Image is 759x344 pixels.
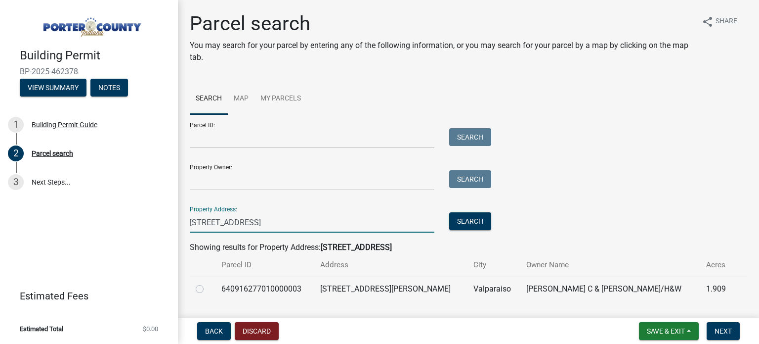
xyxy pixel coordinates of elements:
div: Building Permit Guide [32,121,97,128]
td: [STREET_ADDRESS][PERSON_NAME] [314,277,467,301]
button: View Summary [20,79,86,97]
button: Save & Exit [639,322,699,340]
a: Search [190,83,228,115]
td: 640916277010000003 [215,277,314,301]
a: Estimated Fees [8,286,162,306]
wm-modal-confirm: Notes [90,84,128,92]
button: shareShare [694,12,745,31]
span: Back [205,327,223,335]
button: Discard [235,322,279,340]
th: Address [314,253,467,277]
div: Parcel search [32,150,73,157]
span: Share [716,16,737,28]
td: [PERSON_NAME] C & [PERSON_NAME]/H&W [520,277,700,301]
th: Parcel ID [215,253,314,277]
span: Next [715,327,732,335]
td: Valparaiso [467,277,521,301]
button: Search [449,212,491,230]
span: $0.00 [143,326,158,332]
span: Estimated Total [20,326,63,332]
th: Acres [700,253,734,277]
h1: Parcel search [190,12,693,36]
th: City [467,253,521,277]
button: Search [449,170,491,188]
wm-modal-confirm: Summary [20,84,86,92]
div: 3 [8,174,24,190]
button: Search [449,128,491,146]
span: BP-2025-462378 [20,67,158,76]
button: Back [197,322,231,340]
td: 1.909 [700,277,734,301]
h4: Building Permit [20,49,170,63]
strong: [STREET_ADDRESS] [321,243,392,252]
th: Owner Name [520,253,700,277]
div: Showing results for Property Address: [190,242,747,253]
button: Notes [90,79,128,97]
img: Porter County, Indiana [20,10,162,38]
i: share [702,16,714,28]
div: 1 [8,117,24,133]
div: 2 [8,146,24,161]
button: Next [707,322,740,340]
p: You may search for your parcel by entering any of the following information, or you may search fo... [190,40,693,63]
a: Map [228,83,254,115]
a: My Parcels [254,83,307,115]
span: Save & Exit [647,327,685,335]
